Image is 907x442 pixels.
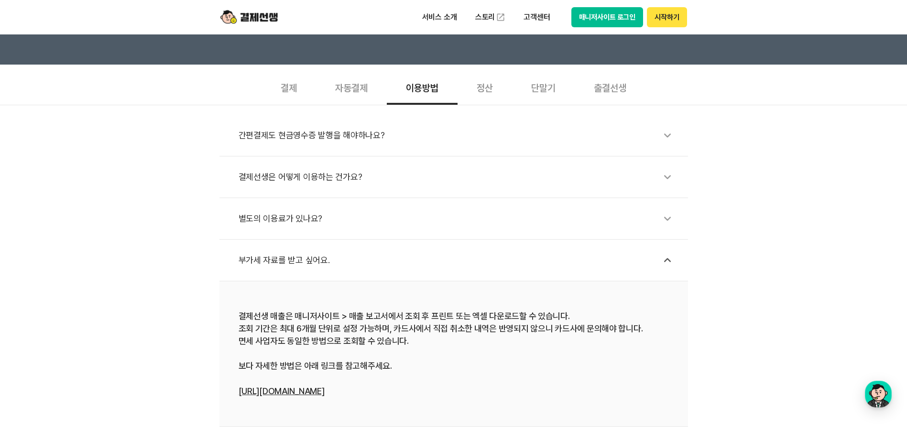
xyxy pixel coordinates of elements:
a: 설정 [123,303,184,327]
a: 홈 [3,303,63,327]
div: 결제 [262,69,316,105]
img: logo [220,8,278,26]
div: 결제선생은 어떻게 이용하는 건가요? [239,166,678,188]
span: 홈 [30,318,36,325]
a: [URL][DOMAIN_NAME] [239,386,325,396]
div: 자동결제 [316,69,387,105]
button: 시작하기 [647,7,687,27]
div: 출결선생 [575,69,645,105]
div: 간편결제도 현금영수증 발행을 해야하나요? [239,124,678,146]
p: 서비스 소개 [415,9,464,26]
div: 이용방법 [387,69,458,105]
div: 정산 [458,69,512,105]
div: 단말기 [512,69,575,105]
a: 대화 [63,303,123,327]
span: 대화 [87,318,99,326]
div: 부가세 자료를 받고 싶어요. [239,249,678,271]
div: 결제선생 매출은 매니저사이트 > 매출 보고서에서 조회 후 프린트 또는 엑셀 다운로드할 수 있습니다. 조회 기간은 최대 6개월 단위로 설정 가능하며, 카드사에서 직접 취소한 내... [239,310,669,398]
img: 외부 도메인 오픈 [496,12,505,22]
span: 설정 [148,318,159,325]
p: 고객센터 [517,9,557,26]
button: 매니저사이트 로그인 [571,7,644,27]
div: 별도의 이용료가 있나요? [239,208,678,230]
a: 스토리 [469,8,513,27]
